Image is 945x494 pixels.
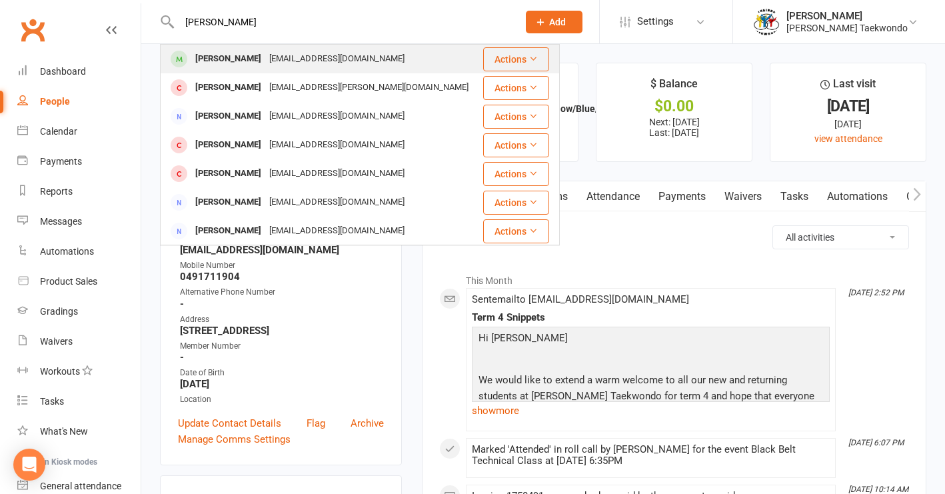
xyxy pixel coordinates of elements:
[178,431,291,447] a: Manage Comms Settings
[17,147,141,177] a: Payments
[483,133,549,157] button: Actions
[40,366,80,377] div: Workouts
[650,75,698,99] div: $ Balance
[265,221,409,241] div: [EMAIL_ADDRESS][DOMAIN_NAME]
[472,293,689,305] span: Sent email to [EMAIL_ADDRESS][DOMAIN_NAME]
[175,13,508,31] input: Search...
[483,191,549,215] button: Actions
[40,126,77,137] div: Calendar
[191,135,265,155] div: [PERSON_NAME]
[40,396,64,407] div: Tasks
[472,444,830,467] div: Marked 'Attended' in roll call by [PERSON_NAME] for the event Black Belt Technical Class at [DATE...
[820,75,876,99] div: Last visit
[782,99,914,113] div: [DATE]
[577,181,649,212] a: Attendance
[40,336,73,347] div: Waivers
[191,221,265,241] div: [PERSON_NAME]
[40,66,86,77] div: Dashboard
[782,117,914,131] div: [DATE]
[17,207,141,237] a: Messages
[307,415,325,431] a: Flag
[40,246,94,257] div: Automations
[17,387,141,417] a: Tasks
[17,357,141,387] a: Workouts
[17,117,141,147] a: Calendar
[265,135,409,155] div: [EMAIL_ADDRESS][DOMAIN_NAME]
[265,107,409,126] div: [EMAIL_ADDRESS][DOMAIN_NAME]
[40,276,97,287] div: Product Sales
[180,286,384,299] div: Alternative Phone Number
[848,485,908,494] i: [DATE] 10:14 AM
[475,330,826,349] p: Hi [PERSON_NAME]
[180,367,384,379] div: Date of Birth
[549,17,566,27] span: Add
[17,237,141,267] a: Automations
[191,193,265,212] div: [PERSON_NAME]
[178,415,281,431] a: Update Contact Details
[265,164,409,183] div: [EMAIL_ADDRESS][DOMAIN_NAME]
[649,181,715,212] a: Payments
[180,244,384,256] strong: [EMAIL_ADDRESS][DOMAIN_NAME]
[483,105,549,129] button: Actions
[17,177,141,207] a: Reports
[265,193,409,212] div: [EMAIL_ADDRESS][DOMAIN_NAME]
[17,267,141,297] a: Product Sales
[180,259,384,272] div: Mobile Number
[848,438,904,447] i: [DATE] 6:07 PM
[439,267,909,288] li: This Month
[608,99,740,113] div: $0.00
[40,186,73,197] div: Reports
[472,312,830,323] div: Term 4 Snippets
[637,7,674,37] span: Settings
[786,22,908,34] div: [PERSON_NAME] Taekwondo
[180,340,384,353] div: Member Number
[483,76,549,100] button: Actions
[475,372,826,423] p: We would like to extend a warm welcome to all our new and returning students at [PERSON_NAME] Tae...
[16,13,49,47] a: Clubworx
[439,225,909,246] h3: Activity
[753,9,780,35] img: thumb_image1638236014.png
[814,133,882,144] a: view attendance
[786,10,908,22] div: [PERSON_NAME]
[40,216,82,227] div: Messages
[40,481,121,491] div: General attendance
[818,181,897,212] a: Automations
[483,219,549,243] button: Actions
[40,426,88,437] div: What's New
[180,325,384,337] strong: [STREET_ADDRESS]
[180,298,384,310] strong: -
[180,378,384,390] strong: [DATE]
[265,49,409,69] div: [EMAIL_ADDRESS][DOMAIN_NAME]
[351,415,384,431] a: Archive
[608,117,740,138] p: Next: [DATE] Last: [DATE]
[472,401,830,420] a: show more
[40,306,78,317] div: Gradings
[191,164,265,183] div: [PERSON_NAME]
[180,351,384,363] strong: -
[191,49,265,69] div: [PERSON_NAME]
[265,78,472,97] div: [EMAIL_ADDRESS][PERSON_NAME][DOMAIN_NAME]
[180,271,384,283] strong: 0491711904
[17,417,141,447] a: What's New
[715,181,771,212] a: Waivers
[848,288,904,297] i: [DATE] 2:52 PM
[17,297,141,327] a: Gradings
[40,156,82,167] div: Payments
[191,78,265,97] div: [PERSON_NAME]
[40,96,70,107] div: People
[17,57,141,87] a: Dashboard
[526,11,582,33] button: Add
[180,313,384,326] div: Address
[191,107,265,126] div: [PERSON_NAME]
[771,181,818,212] a: Tasks
[17,87,141,117] a: People
[17,327,141,357] a: Waivers
[13,449,45,481] div: Open Intercom Messenger
[483,47,549,71] button: Actions
[483,162,549,186] button: Actions
[180,393,384,406] div: Location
